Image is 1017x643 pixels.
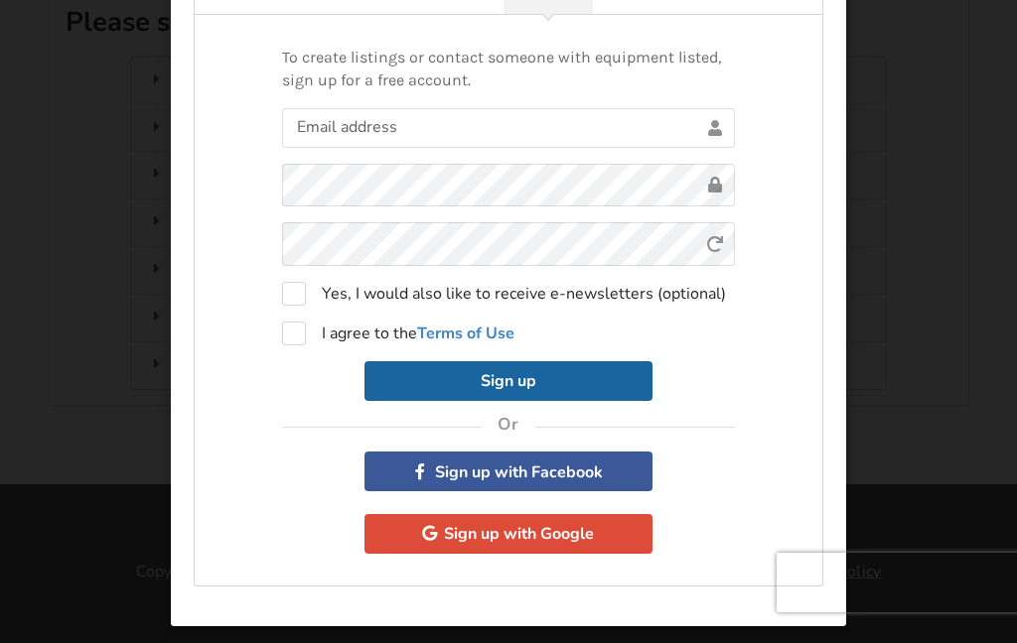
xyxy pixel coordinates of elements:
[417,322,514,344] a: Terms of Use
[282,108,735,148] input: Email address
[364,451,653,491] button: Sign up with Facebook
[498,414,519,436] h4: Or
[364,361,653,401] button: Sign up
[282,282,726,306] label: Yes, I would also like to receive e-newsletters (optional)
[282,47,735,92] p: To create listings or contact someone with equipment listed, sign up for a free account.
[282,321,514,345] label: I agree to the
[364,514,653,554] button: Sign up with Google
